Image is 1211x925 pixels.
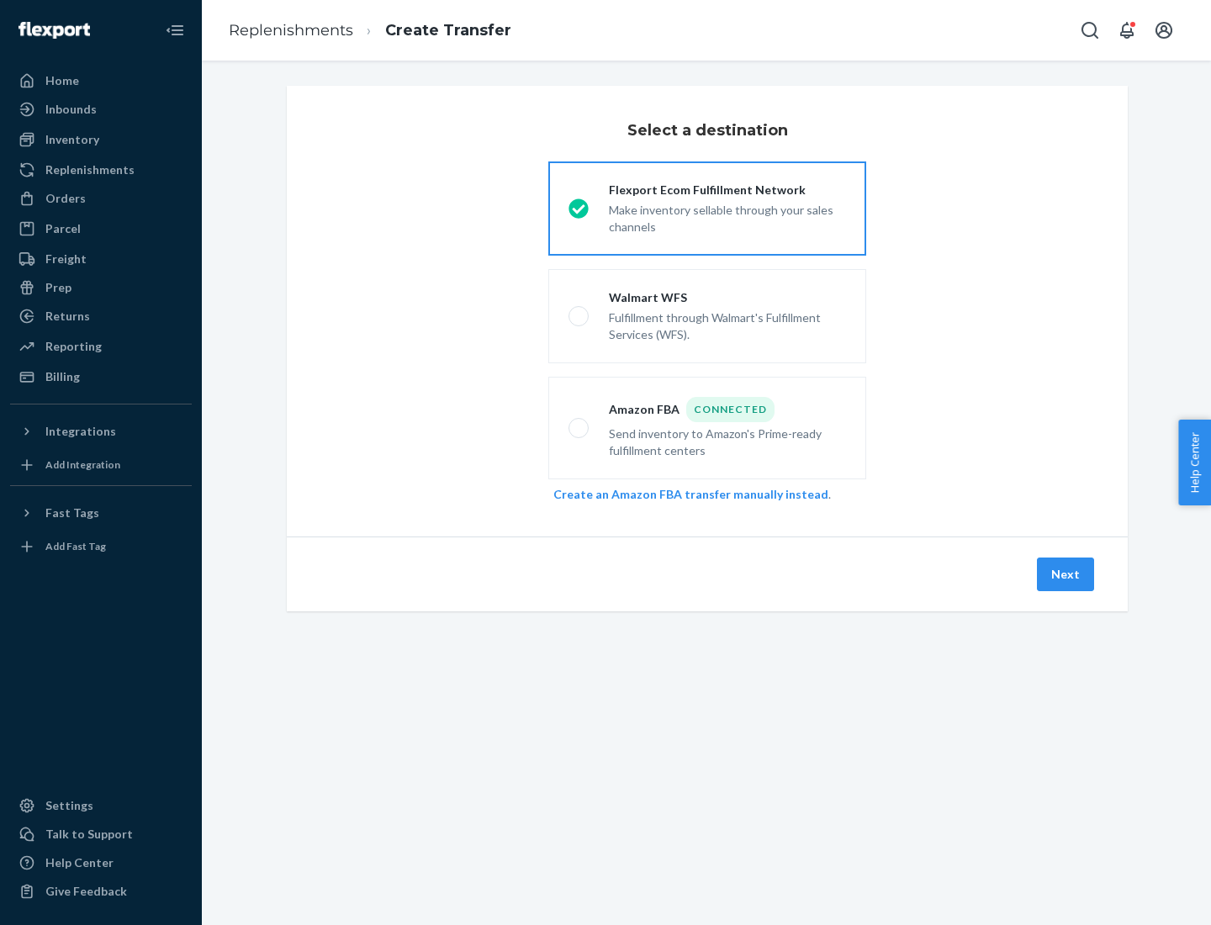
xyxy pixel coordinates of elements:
a: Create an Amazon FBA transfer manually instead [553,487,828,501]
a: Orders [10,185,192,212]
div: . [553,486,861,503]
a: Returns [10,303,192,330]
button: Open notifications [1110,13,1144,47]
button: Give Feedback [10,878,192,905]
div: Amazon FBA [609,397,846,422]
div: Talk to Support [45,826,133,843]
a: Talk to Support [10,821,192,848]
div: Fast Tags [45,505,99,521]
div: Give Feedback [45,883,127,900]
a: Inventory [10,126,192,153]
a: Add Fast Tag [10,533,192,560]
div: Settings [45,797,93,814]
div: Inbounds [45,101,97,118]
a: Freight [10,246,192,272]
a: Inbounds [10,96,192,123]
div: Add Fast Tag [45,539,106,553]
a: Replenishments [10,156,192,183]
a: Help Center [10,849,192,876]
div: Connected [686,397,775,422]
div: Send inventory to Amazon's Prime-ready fulfillment centers [609,422,846,459]
a: Reporting [10,333,192,360]
a: Replenishments [229,21,353,40]
ol: breadcrumbs [215,6,525,55]
img: Flexport logo [19,22,90,39]
a: Create Transfer [385,21,511,40]
a: Settings [10,792,192,819]
button: Open Search Box [1073,13,1107,47]
div: Reporting [45,338,102,355]
div: Parcel [45,220,81,237]
div: Replenishments [45,161,135,178]
div: Freight [45,251,87,267]
button: Help Center [1178,420,1211,505]
a: Billing [10,363,192,390]
div: Billing [45,368,80,385]
button: Next [1037,558,1094,591]
button: Fast Tags [10,499,192,526]
button: Close Navigation [158,13,192,47]
a: Prep [10,274,192,301]
button: Open account menu [1147,13,1181,47]
div: Fulfillment through Walmart's Fulfillment Services (WFS). [609,306,846,343]
div: Add Integration [45,457,120,472]
div: Returns [45,308,90,325]
div: Prep [45,279,71,296]
div: Flexport Ecom Fulfillment Network [609,182,846,198]
div: Home [45,72,79,89]
div: Walmart WFS [609,289,846,306]
a: Parcel [10,215,192,242]
div: Integrations [45,423,116,440]
div: Inventory [45,131,99,148]
div: Help Center [45,854,114,871]
div: Orders [45,190,86,207]
a: Add Integration [10,452,192,478]
button: Integrations [10,418,192,445]
h3: Select a destination [627,119,788,141]
div: Make inventory sellable through your sales channels [609,198,846,235]
a: Home [10,67,192,94]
